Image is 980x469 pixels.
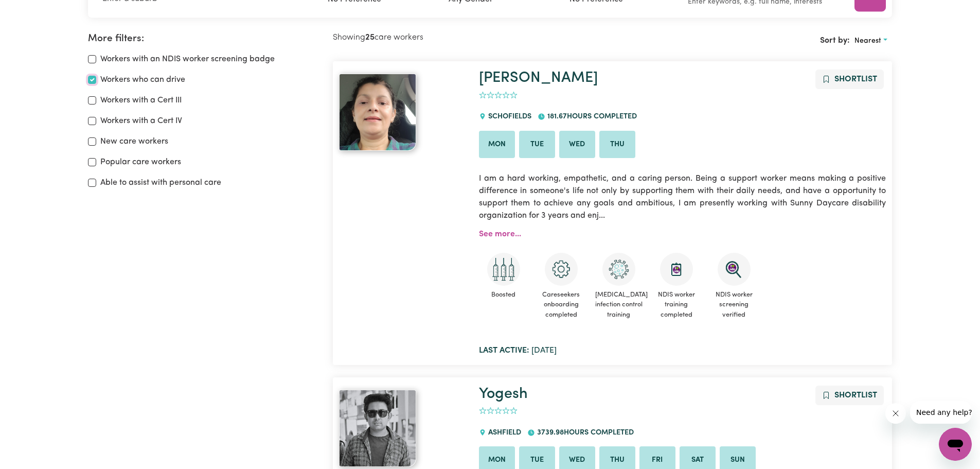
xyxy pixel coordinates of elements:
b: 25 [365,33,375,42]
div: add rating by typing an integer from 0 to 5 or pressing arrow keys [479,90,518,101]
a: Yogesh [339,390,467,467]
label: Able to assist with personal care [100,177,221,189]
h2: Showing care workers [333,33,613,43]
iframe: Close message [885,403,906,424]
span: Shortlist [834,75,877,83]
button: Add to shortlist [815,70,884,89]
label: Workers with a Cert IV [100,115,182,127]
li: Available on Thu [599,131,635,159]
span: Careseekers onboarding completed [537,286,586,324]
div: ASHFIELD [479,419,527,447]
label: Workers who can drive [100,74,185,86]
a: [PERSON_NAME] [479,71,598,85]
div: 181.67 hours completed [538,103,643,131]
p: I am a hard working, empathetic, and a caring person. Being a support worker means making a posit... [479,166,886,228]
span: Sort by: [820,37,850,45]
img: NDIS Worker Screening Verified [718,253,751,286]
span: Nearest [854,37,881,45]
img: View Michelle's profile [339,74,416,151]
iframe: Button to launch messaging window [939,428,972,461]
button: Sort search results [850,33,892,49]
li: Available on Tue [519,131,555,159]
span: NDIS worker training completed [652,286,701,324]
li: Available on Wed [559,131,595,159]
a: Michelle [339,74,467,151]
img: CS Academy: Careseekers Onboarding course completed [545,253,578,286]
div: add rating by typing an integer from 0 to 5 or pressing arrow keys [479,405,518,417]
label: Popular care workers [100,156,181,168]
a: Yogesh [479,387,528,402]
div: 3739.98 hours completed [527,419,639,447]
b: Last active: [479,346,529,355]
li: Available on Mon [479,131,515,159]
label: New care workers [100,135,168,148]
span: Shortlist [834,391,877,399]
span: Need any help? [6,7,62,15]
span: [DATE] [479,346,557,355]
img: View Yogesh's profile [339,390,416,467]
img: CS Academy: COVID-19 Infection Control Training course completed [602,253,635,286]
a: See more... [479,230,521,238]
span: [MEDICAL_DATA] infection control training [594,286,644,324]
label: Workers with a Cert III [100,94,182,107]
iframe: Message from company [910,401,972,424]
img: Care and support worker has received booster dose of COVID-19 vaccination [487,253,520,286]
h2: More filters: [88,33,320,45]
span: NDIS worker screening verified [709,286,759,324]
button: Add to shortlist [815,386,884,405]
label: Workers with an NDIS worker screening badge [100,53,275,65]
span: Boosted [479,286,528,304]
div: SCHOFIELDS [479,103,538,131]
img: CS Academy: Introduction to NDIS Worker Training course completed [660,253,693,286]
